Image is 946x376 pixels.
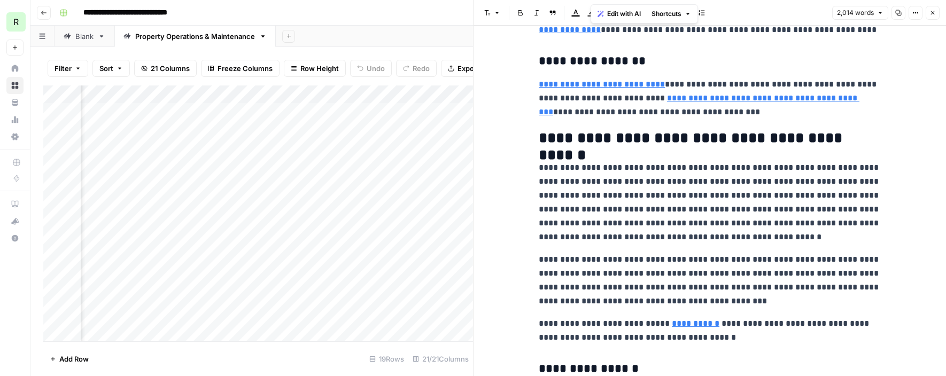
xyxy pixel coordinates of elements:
[593,7,645,21] button: Edit with AI
[6,195,24,213] a: AirOps Academy
[6,111,24,128] a: Usage
[6,213,24,230] button: What's new?
[48,60,88,77] button: Filter
[151,63,190,74] span: 21 Columns
[832,6,888,20] button: 2,014 words
[134,60,197,77] button: 21 Columns
[92,60,130,77] button: Sort
[59,354,89,364] span: Add Row
[218,63,273,74] span: Freeze Columns
[365,350,408,367] div: 19 Rows
[6,9,24,35] button: Workspace: Re-Leased
[652,9,681,19] span: Shortcuts
[43,350,95,367] button: Add Row
[350,60,392,77] button: Undo
[837,8,874,18] span: 2,014 words
[55,63,72,74] span: Filter
[114,26,276,47] a: Property Operations & Maintenance
[6,128,24,145] a: Settings
[607,9,641,19] span: Edit with AI
[201,60,280,77] button: Freeze Columns
[408,350,473,367] div: 21/21 Columns
[55,26,114,47] a: Blank
[647,7,695,21] button: Shortcuts
[13,15,19,28] span: R
[441,60,502,77] button: Export CSV
[458,63,495,74] span: Export CSV
[75,31,94,42] div: Blank
[6,94,24,111] a: Your Data
[6,60,24,77] a: Home
[135,31,255,42] div: Property Operations & Maintenance
[7,213,23,229] div: What's new?
[284,60,346,77] button: Row Height
[99,63,113,74] span: Sort
[300,63,339,74] span: Row Height
[367,63,385,74] span: Undo
[396,60,437,77] button: Redo
[6,230,24,247] button: Help + Support
[413,63,430,74] span: Redo
[6,77,24,94] a: Browse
